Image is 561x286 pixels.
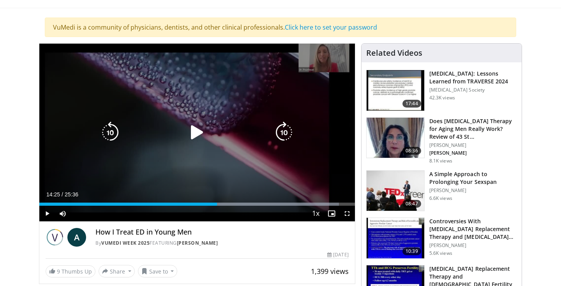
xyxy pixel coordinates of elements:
[95,228,349,237] h4: How I Treat ED in Young Men
[67,228,86,247] a: A
[57,268,60,275] span: 9
[429,187,517,194] p: [PERSON_NAME]
[366,48,422,58] h4: Related Videos
[65,191,78,198] span: 25:36
[429,142,517,148] p: [PERSON_NAME]
[367,118,424,158] img: 4d4bce34-7cbb-4531-8d0c-5308a71d9d6c.150x105_q85_crop-smart_upscale.jpg
[402,200,421,208] span: 08:47
[308,206,324,221] button: Playback Rate
[367,218,424,258] img: 418933e4-fe1c-4c2e-be56-3ce3ec8efa3b.150x105_q85_crop-smart_upscale.jpg
[429,95,455,101] p: 42.3K views
[366,117,517,164] a: 08:36 Does [MEDICAL_DATA] Therapy for Aging Men Really Work? Review of 43 St… [PERSON_NAME] [PERS...
[429,250,452,256] p: 5.6K views
[367,171,424,211] img: c4bd4661-e278-4c34-863c-57c104f39734.150x105_q85_crop-smart_upscale.jpg
[62,191,63,198] span: /
[46,265,95,277] a: 9 Thumbs Up
[101,240,150,246] a: Vumedi Week 2025
[285,23,377,32] a: Click here to set your password
[429,87,517,93] p: [MEDICAL_DATA] Society
[429,242,517,249] p: [PERSON_NAME]
[366,170,517,212] a: 08:47 A Simple Approach to Prolonging Your Sexspan [PERSON_NAME] 6.6K views
[46,191,60,198] span: 14:25
[138,265,178,277] button: Save to
[402,100,421,108] span: 17:44
[429,70,517,85] h3: [MEDICAL_DATA]: Lessons Learned from TRAVERSE 2024
[324,206,339,221] button: Enable picture-in-picture mode
[45,18,516,37] div: VuMedi is a community of physicians, dentists, and other clinical professionals.
[366,217,517,259] a: 10:39 Controversies With [MEDICAL_DATA] Replacement Therapy and [MEDICAL_DATA] Can… [PERSON_NAME]...
[402,147,421,155] span: 08:36
[366,70,517,111] a: 17:44 [MEDICAL_DATA]: Lessons Learned from TRAVERSE 2024 [MEDICAL_DATA] Society 42.3K views
[39,206,55,221] button: Play
[429,117,517,141] h3: Does [MEDICAL_DATA] Therapy for Aging Men Really Work? Review of 43 St…
[95,240,349,247] div: By FEATURING
[429,150,517,156] p: [PERSON_NAME]
[39,44,355,222] video-js: Video Player
[99,265,135,277] button: Share
[39,203,355,206] div: Progress Bar
[311,267,349,276] span: 1,399 views
[429,217,517,241] h3: Controversies With [MEDICAL_DATA] Replacement Therapy and [MEDICAL_DATA] Can…
[339,206,355,221] button: Fullscreen
[327,251,348,258] div: [DATE]
[429,158,452,164] p: 8.1K views
[367,70,424,111] img: 1317c62a-2f0d-4360-bee0-b1bff80fed3c.150x105_q85_crop-smart_upscale.jpg
[429,170,517,186] h3: A Simple Approach to Prolonging Your Sexspan
[429,195,452,201] p: 6.6K views
[46,228,64,247] img: Vumedi Week 2025
[55,206,71,221] button: Mute
[402,247,421,255] span: 10:39
[177,240,218,246] a: [PERSON_NAME]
